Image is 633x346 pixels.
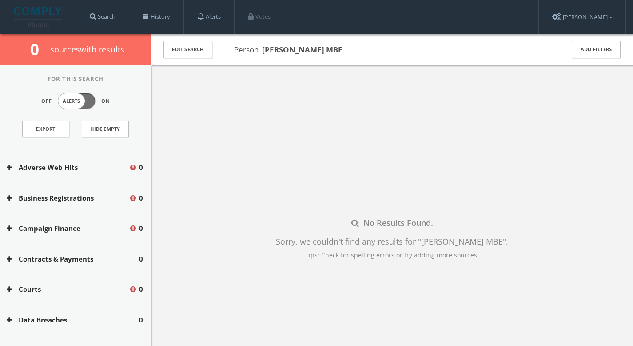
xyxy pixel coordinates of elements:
button: Campaign Finance [7,223,129,233]
span: Off [41,97,52,105]
div: Tips: Check for spelling errors or try adding more sources. [276,250,508,260]
span: For This Search [41,75,110,84]
span: 0 [139,223,143,233]
button: Edit Search [163,41,212,58]
span: 0 [139,162,143,173]
button: Business Registrations [7,193,129,203]
div: No Results Found. [276,217,508,229]
span: 0 [139,284,143,294]
button: Adverse Web Hits [7,162,129,173]
span: 0 [139,254,143,264]
span: 0 [139,193,143,203]
div: Sorry, we couldn't find any results for " [PERSON_NAME] MBE " . [276,236,508,248]
button: Hide Empty [82,121,129,137]
button: Contracts & Payments [7,254,139,264]
button: Data Breaches [7,315,139,325]
b: [PERSON_NAME] MBE [262,44,342,55]
button: Add Filters [572,41,621,58]
button: Courts [7,284,129,294]
span: source s with results [50,44,125,55]
img: illumis [14,7,64,27]
span: Person [234,44,342,55]
span: 0 [30,39,47,60]
a: Export [22,121,69,137]
span: 0 [139,315,143,325]
span: On [101,97,110,105]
